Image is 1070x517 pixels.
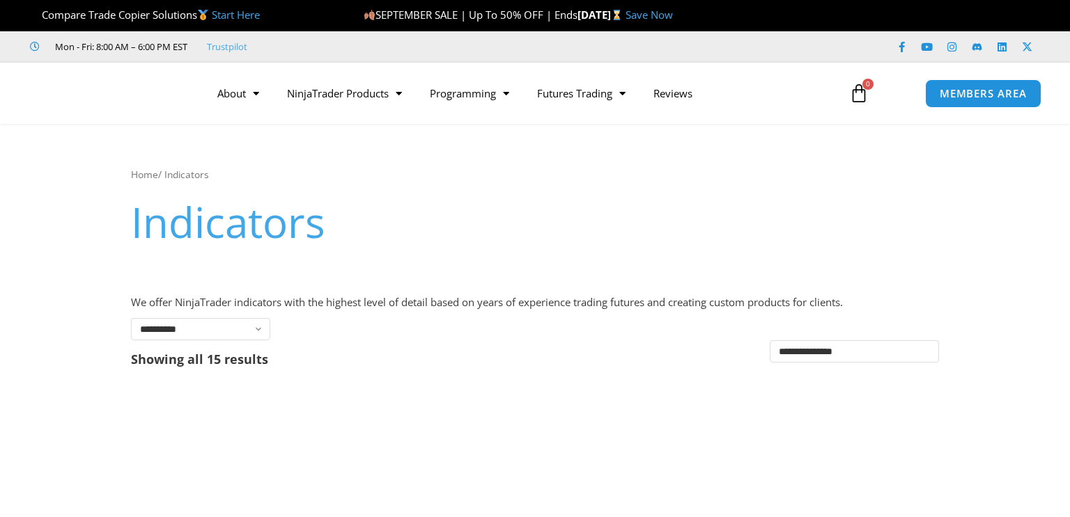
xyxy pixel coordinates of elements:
[203,77,273,109] a: About
[523,77,639,109] a: Futures Trading
[612,10,622,20] img: ⌛
[131,193,939,251] h1: Indicators
[626,8,673,22] a: Save Now
[131,293,939,312] p: We offer NinjaTrader indicators with the highest level of detail based on years of experience tra...
[828,73,890,113] a: 0
[131,166,939,184] nav: Breadcrumb
[364,10,375,20] img: 🍂
[273,77,416,109] a: NinjaTrader Products
[31,68,180,118] img: LogoAI | Affordable Indicators – NinjaTrader
[198,10,208,20] img: 🥇
[131,168,158,181] a: Home
[131,353,268,365] p: Showing all 15 results
[364,8,577,22] span: SEPTEMBER SALE | Up To 50% OFF | Ends
[416,77,523,109] a: Programming
[31,10,41,20] img: 🏆
[212,8,260,22] a: Start Here
[940,88,1027,99] span: MEMBERS AREA
[203,77,835,109] nav: Menu
[207,38,247,55] a: Trustpilot
[862,79,874,90] span: 0
[30,8,260,22] span: Compare Trade Copier Solutions
[52,38,187,55] span: Mon - Fri: 8:00 AM – 6:00 PM EST
[770,340,939,363] select: Shop order
[639,77,706,109] a: Reviews
[925,79,1041,108] a: MEMBERS AREA
[577,8,626,22] strong: [DATE]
